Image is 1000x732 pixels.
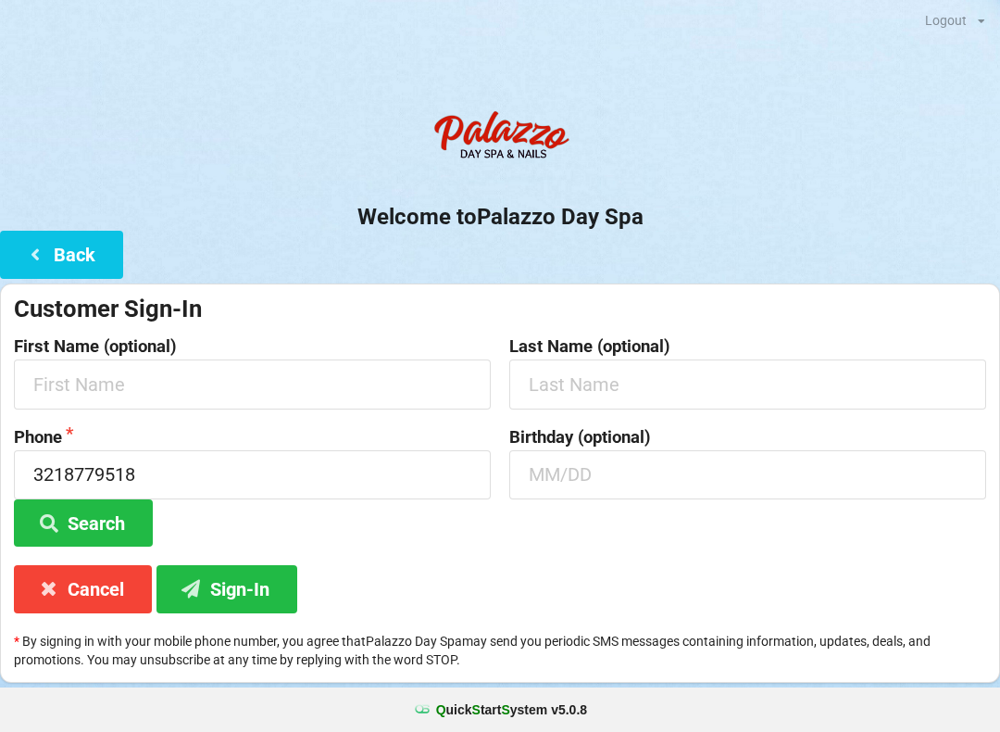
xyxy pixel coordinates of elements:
input: MM/DD [509,450,986,499]
input: Last Name [509,360,986,409]
button: Sign-In [156,565,297,612]
input: 1234567890 [14,450,491,499]
div: Customer Sign-In [14,294,986,324]
p: By signing in with your mobile phone number, you agree that Palazzo Day Spa may send you periodic... [14,632,986,669]
img: favicon.ico [413,700,431,719]
b: uick tart ystem v 5.0.8 [436,700,587,719]
label: Last Name (optional) [509,337,986,356]
div: Logout [925,14,967,27]
label: First Name (optional) [14,337,491,356]
label: Birthday (optional) [509,428,986,447]
span: S [501,702,509,717]
label: Phone [14,428,491,447]
span: S [472,702,481,717]
button: Search [14,499,153,547]
span: Q [436,702,446,717]
img: PalazzoDaySpaNails-Logo.png [426,101,574,175]
button: Cancel [14,565,152,612]
input: First Name [14,360,491,409]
